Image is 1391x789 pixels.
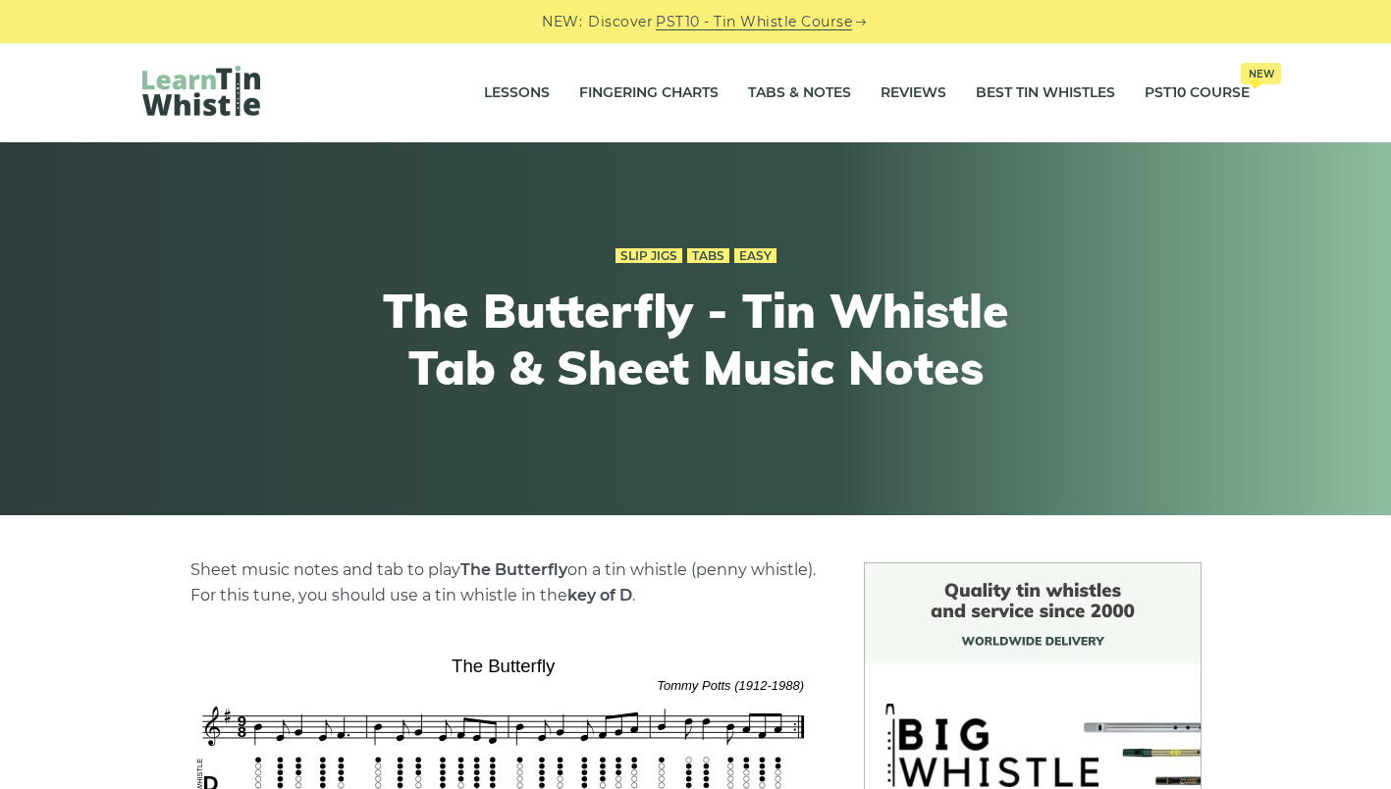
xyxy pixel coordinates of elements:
a: Easy [734,248,776,264]
span: New [1241,63,1281,84]
a: Tabs [687,248,729,264]
a: Tabs & Notes [748,69,851,118]
p: Sheet music notes and tab to play on a tin whistle (penny whistle). For this tune, you should use... [190,557,817,608]
strong: The Butterfly [460,560,567,579]
a: Slip Jigs [615,248,682,264]
a: Reviews [881,69,946,118]
img: LearnTinWhistle.com [142,66,260,116]
h1: The Butterfly - Tin Whistle Tab & Sheet Music Notes [335,283,1057,395]
a: Fingering Charts [579,69,719,118]
a: PST10 CourseNew [1145,69,1250,118]
strong: key of D [567,586,632,605]
a: Best Tin Whistles [976,69,1115,118]
a: Lessons [484,69,550,118]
